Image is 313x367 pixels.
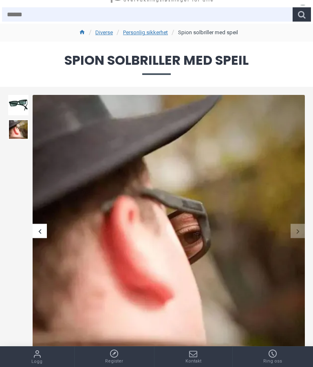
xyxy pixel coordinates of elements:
[8,119,29,140] img: Spion solbriller med speil - SpyGadgets.no
[8,54,305,75] span: Spion solbriller med speil
[33,95,305,367] img: Spion solbriller med speil - SpyGadgets.no
[154,347,232,367] a: Kontakt
[263,358,282,365] span: Ring oss
[185,358,201,365] span: Kontakt
[31,358,42,365] span: Logg
[8,95,29,115] img: Spion solbriller med speil - SpyGadgets.no
[105,358,123,365] span: Register
[75,347,154,367] a: Register
[95,29,113,37] a: Diverse
[123,29,168,37] a: Personlig sikkerhet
